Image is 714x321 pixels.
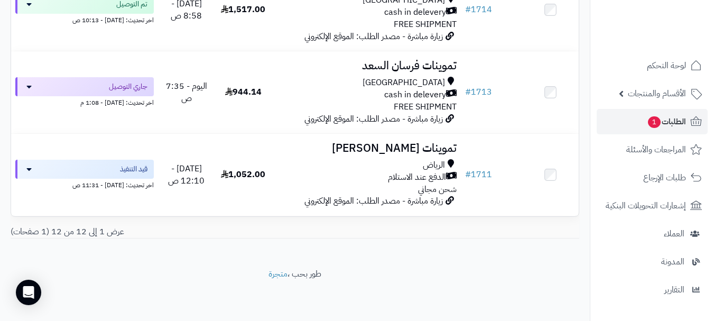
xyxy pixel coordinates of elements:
[606,198,686,213] span: إشعارات التحويلات البنكية
[423,159,445,171] span: الرياض
[597,165,708,190] a: طلبات الإرجاع
[597,53,708,78] a: لوحة التحكم
[225,86,262,98] span: 944.14
[597,221,708,246] a: العملاء
[394,18,457,31] span: FREE SHIPMENT
[394,100,457,113] span: FREE SHIPMENT
[597,249,708,274] a: المدونة
[643,170,686,185] span: طلبات الإرجاع
[465,3,471,16] span: #
[304,113,443,125] span: زيارة مباشرة - مصدر الطلب: الموقع الإلكتروني
[465,86,492,98] a: #1713
[168,162,205,187] span: [DATE] - 12:10 ص
[465,3,492,16] a: #1714
[626,142,686,157] span: المراجعات والأسئلة
[647,58,686,73] span: لوحة التحكم
[363,77,445,89] span: [GEOGRAPHIC_DATA]
[109,81,147,92] span: جاري التوصيل
[597,277,708,302] a: التقارير
[15,14,154,25] div: اخر تحديث: [DATE] - 10:13 ص
[465,86,471,98] span: #
[647,114,686,129] span: الطلبات
[276,60,457,72] h3: تموينات فرسان السعد
[221,3,265,16] span: 1,517.00
[597,109,708,134] a: الطلبات1
[120,164,147,175] span: قيد التنفيذ
[304,30,443,43] span: زيارة مباشرة - مصدر الطلب: الموقع الإلكتروني
[3,226,295,238] div: عرض 1 إلى 12 من 12 (1 صفحات)
[465,168,471,181] span: #
[15,96,154,107] div: اخر تحديث: [DATE] - 1:08 م
[597,193,708,218] a: إشعارات التحويلات البنكية
[384,6,446,19] span: cash in delevery
[642,30,704,52] img: logo-2.png
[304,195,443,207] span: زيارة مباشرة - مصدر الطلب: الموقع الإلكتروني
[388,171,446,184] span: الدفع عند الاستلام
[166,80,207,105] span: اليوم - 7:35 ص
[15,179,154,190] div: اخر تحديث: [DATE] - 11:31 ص
[648,116,661,128] span: 1
[276,142,457,154] h3: تموينات [PERSON_NAME]
[628,86,686,101] span: الأقسام والمنتجات
[664,282,684,297] span: التقارير
[661,254,684,269] span: المدونة
[465,168,492,181] a: #1711
[664,226,684,241] span: العملاء
[384,89,446,101] span: cash in delevery
[597,137,708,162] a: المراجعات والأسئلة
[418,183,457,196] span: شحن مجاني
[268,268,288,280] a: متجرة
[16,280,41,305] div: Open Intercom Messenger
[221,168,265,181] span: 1,052.00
